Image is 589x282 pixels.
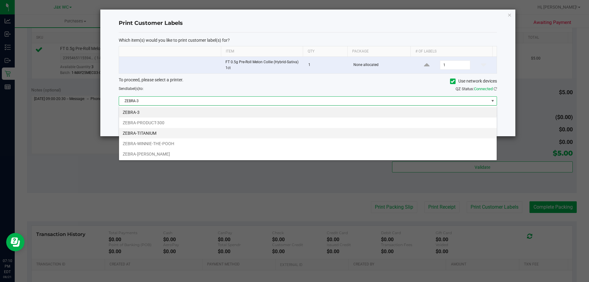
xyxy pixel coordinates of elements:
[119,128,497,138] li: ZEBRA-TITANIUM
[119,97,489,105] span: ZEBRA-3
[305,57,350,73] td: 1
[410,46,492,57] th: # of labels
[474,87,493,91] span: Connected
[114,77,502,86] div: To proceed, please select a printer.
[119,107,497,118] li: ZEBRA-3
[119,138,497,149] li: ZEBRA-WINNIE-THE-POOH
[119,87,144,91] span: Send to:
[450,78,497,84] label: Use network devices
[127,87,139,91] span: label(s)
[347,46,410,57] th: Package
[119,37,497,43] p: Which item(s) would you like to print customer label(s) for?
[222,57,305,73] td: FT 0.5g Pre-Roll Melon Collie (Hybrid-Sativa) 1ct
[221,46,303,57] th: Item
[456,87,497,91] span: QZ Status:
[119,149,497,159] li: ZEBRA-[PERSON_NAME]
[350,57,414,73] td: None allocated
[6,233,25,251] iframe: Resource center
[119,118,497,128] li: ZEBRA-PRODUCT-300
[119,19,497,27] h4: Print Customer Labels
[303,46,347,57] th: Qty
